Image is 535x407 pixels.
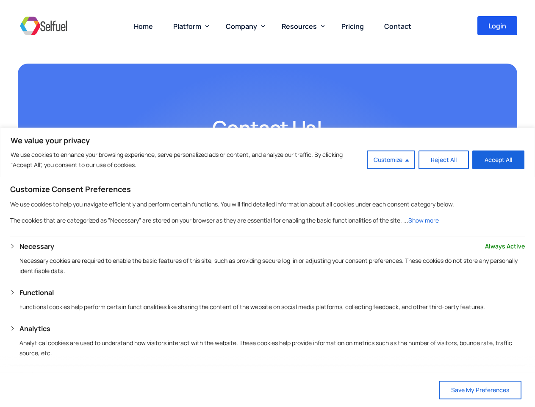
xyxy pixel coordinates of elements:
[341,22,364,31] span: Pricing
[10,184,131,194] span: Customize Consent Preferences
[488,22,506,29] span: Login
[11,150,360,170] p: We use cookies to enhance your browsing experience, serve personalized ads or content, and analyz...
[18,13,69,39] img: Selfuel - Democratizing Innovation
[19,287,54,298] button: Functional
[19,323,50,334] button: Analytics
[19,302,525,312] p: Functional cookies help perform certain functionalities like sharing the content of the website o...
[173,22,201,31] span: Platform
[19,338,525,358] p: Analytical cookies are used to understand how visitors interact with the website. These cookies h...
[10,199,525,209] p: We use cookies to help you navigate efficiently and perform certain functions. You will find deta...
[485,241,525,251] span: Always Active
[10,215,525,226] p: The cookies that are categorized as "Necessary" are stored on your browser as they are essential ...
[384,22,411,31] span: Contact
[282,22,317,31] span: Resources
[11,135,524,145] p: We value your privacy
[367,151,415,169] button: Customize
[472,151,524,169] button: Accept All
[19,256,525,276] p: Necessary cookies are required to enable the basic features of this site, such as providing secur...
[419,151,469,169] button: Reject All
[52,114,484,142] h2: Contact Us!
[477,16,517,35] a: Login
[134,22,153,31] span: Home
[226,22,257,31] span: Company
[394,315,535,407] iframe: Chat Widget
[19,241,54,251] button: Necessary
[408,215,439,226] button: Show more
